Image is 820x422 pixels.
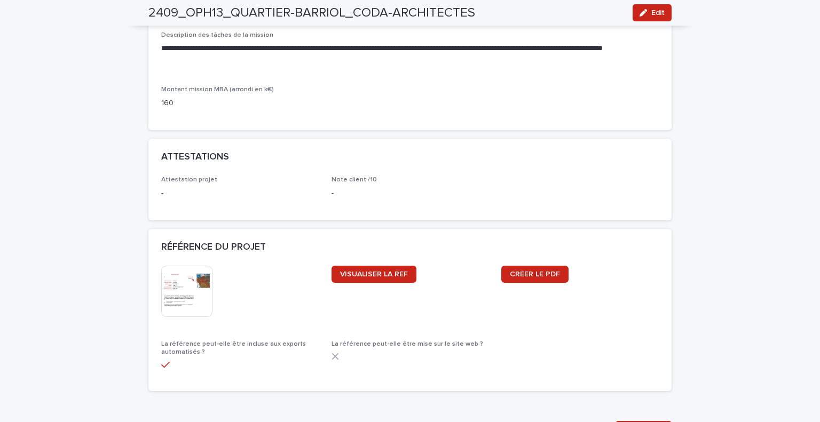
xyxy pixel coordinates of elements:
[332,341,483,347] span: La référence peut-elle être mise sur le site web ?
[510,270,560,278] span: CRÉER LE PDF
[161,242,266,253] h2: RÉFÉRENCE DU PROJET
[161,188,319,199] p: -
[651,9,665,17] span: Edit
[340,270,408,278] span: VISUALISER LA REF
[161,98,319,109] p: 160
[332,177,377,183] span: Note client /10
[332,266,416,283] a: VISUALISER LA REF
[161,341,306,355] span: La référence peut-elle être incluse aux exports automatisés ?
[161,152,229,163] h2: ATTESTATIONS
[633,4,672,21] button: Edit
[501,266,569,283] a: CRÉER LE PDF
[161,32,273,38] span: Description des tâches de la mission
[161,177,217,183] span: Attestation projet
[148,5,475,21] h2: 2409_OPH13_QUARTIER-BARRIOL_CODA-ARCHITECTES
[161,86,274,93] span: Montant mission MBA (arrondi en k€)
[332,188,489,199] p: -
